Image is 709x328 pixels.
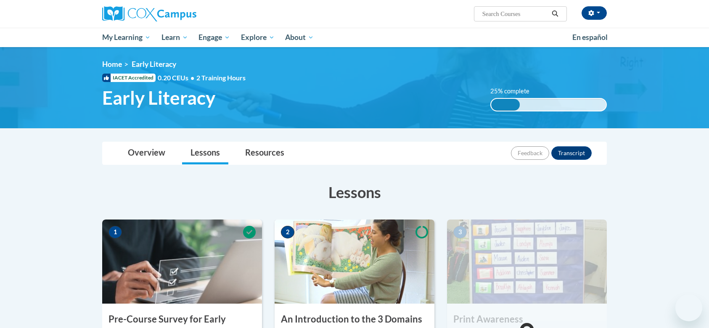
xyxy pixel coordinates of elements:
[275,220,434,304] img: Course Image
[161,32,188,42] span: Learn
[281,226,294,238] span: 2
[491,99,520,111] div: 25% complete
[675,294,702,321] iframe: Button to launch messaging window
[90,28,619,47] div: Main menu
[567,29,613,46] a: En español
[190,74,194,82] span: •
[193,28,235,47] a: Engage
[549,9,561,19] button: Search
[102,74,156,82] span: IACET Accredited
[280,28,320,47] a: About
[235,28,280,47] a: Explore
[551,146,592,160] button: Transcript
[102,87,215,109] span: Early Literacy
[453,226,467,238] span: 3
[182,142,228,164] a: Lessons
[490,87,539,96] label: 25% complete
[102,6,262,21] a: Cox Campus
[102,220,262,304] img: Course Image
[511,146,549,160] button: Feedback
[447,220,607,304] img: Course Image
[108,226,122,238] span: 1
[285,32,314,42] span: About
[119,142,174,164] a: Overview
[156,28,193,47] a: Learn
[102,182,607,203] h3: Lessons
[237,142,293,164] a: Resources
[198,32,230,42] span: Engage
[97,28,156,47] a: My Learning
[572,33,608,42] span: En español
[102,6,196,21] img: Cox Campus
[102,32,151,42] span: My Learning
[481,9,549,19] input: Search Courses
[241,32,275,42] span: Explore
[132,60,176,69] span: Early Literacy
[582,6,607,20] button: Account Settings
[196,74,246,82] span: 2 Training Hours
[158,73,196,82] span: 0.20 CEUs
[102,60,122,69] a: Home
[447,313,607,326] h3: Print Awareness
